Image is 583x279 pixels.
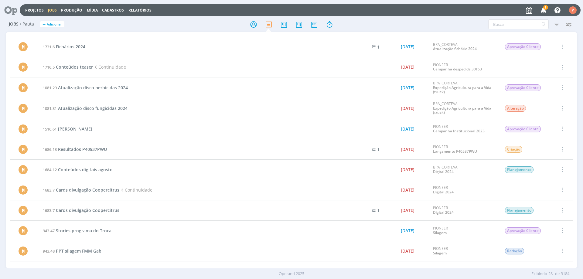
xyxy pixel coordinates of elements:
[543,5,548,10] span: 3
[433,46,477,51] a: Atualização fichário 2024
[19,42,28,51] div: M
[23,8,46,13] button: Projetos
[43,228,111,233] a: 943.47Stories programa do Troca
[93,64,126,70] span: Continuidade
[433,106,491,115] a: Expedição Agricultura para a Vida (truck)
[433,250,447,256] a: Silagem
[43,187,55,193] span: 1683.7
[433,149,477,154] a: Lançamento P40537PWU
[401,208,414,213] div: [DATE]
[433,165,496,174] div: BPA_CORTEVA
[56,207,119,213] span: Cards divulgação Coopercitrus
[433,247,496,255] div: PIONEER
[433,81,496,94] div: BPA_CORTEVA
[401,45,414,49] div: [DATE]
[19,247,28,256] div: M
[561,271,569,277] span: 3184
[43,248,55,254] span: 943.48
[433,189,454,195] a: Digital 2024
[433,102,496,115] div: BPA_CORTEVA
[43,21,46,28] span: +
[505,227,541,234] span: Aprovação Cliente
[56,187,119,193] span: Cards divulgação Coopercitrus
[43,146,107,152] a: 1686.13Resultados P40537PWU
[43,64,55,70] span: 1716.5
[46,8,59,13] button: Jobs
[401,168,414,172] div: [DATE]
[43,228,55,233] span: 943.47
[20,22,34,27] span: / Pauta
[19,267,28,276] img: A
[19,145,28,154] div: M
[43,187,119,193] a: 1683.7Cards divulgação Coopercitrus
[401,106,414,111] div: [DATE]
[19,206,28,215] div: M
[43,85,128,90] a: 1081.29Atualização disco herbicidas 2024
[9,22,19,27] span: Jobs
[43,44,55,49] span: 1731.6
[505,146,522,153] span: Criação
[377,147,380,152] span: 1
[58,167,113,172] span: Conteúdos digitais agosto
[43,147,57,152] span: 1686.13
[19,83,28,92] div: M
[19,104,28,113] div: M
[537,5,549,16] button: 3
[43,44,85,49] a: 1731.6Fichários 2024
[58,126,92,132] span: [PERSON_NAME]
[58,105,128,111] span: Atualização disco fungicidas 2024
[548,271,553,277] span: 28
[505,84,541,91] span: Aprovação Cliente
[43,167,113,172] a: 1684.12Conteúdos digitais agosto
[377,208,380,213] span: 1
[505,248,524,254] span: Redação
[43,64,93,70] a: 1716.5Conteúdos teaser
[505,166,534,173] span: Planejamento
[401,65,414,69] div: [DATE]
[56,228,111,233] span: Stories programa do Troca
[119,187,152,193] span: Continuidade
[569,5,577,15] button: Y
[43,126,57,132] span: 1516.61
[401,86,414,90] div: [DATE]
[377,44,380,50] span: 1
[433,267,496,276] div: Sobe
[505,207,534,214] span: Planejamento
[401,127,414,131] div: [DATE]
[505,105,526,112] span: Alteração
[56,248,103,254] span: PPT silagem FMM Gabi
[531,271,547,277] span: Exibindo
[505,43,541,50] span: Aprovação Cliente
[19,226,28,235] div: M
[433,185,496,194] div: PIONEER
[569,6,577,14] div: Y
[433,128,485,134] a: Campanha Institucional 2023
[127,8,153,13] button: Relatórios
[433,66,482,72] a: Campanha despedida 30F53
[43,248,103,254] a: 943.48PPT silagem FMM Gabi
[401,229,414,233] div: [DATE]
[43,167,57,172] span: 1684.12
[128,8,152,13] a: Relatórios
[433,43,496,51] div: BPA_CORTEVA
[43,126,92,132] a: 1516.61[PERSON_NAME]
[56,64,93,70] span: Conteúdos teaser
[433,230,447,235] a: Silagem
[43,207,119,213] a: 1683.7Cards divulgação Coopercitrus
[433,85,491,94] a: Expedição Agricultura para a Vida (truck)
[505,126,541,132] span: Aprovação Cliente
[43,208,55,213] span: 1683.7
[43,105,128,111] a: 1081.31Atualização disco fungicidas 2024
[19,63,28,72] div: M
[401,188,414,192] div: [DATE]
[433,226,496,235] div: PIONEER
[61,8,82,13] a: Produção
[401,249,414,253] div: [DATE]
[433,63,496,72] div: PIONEER
[19,185,28,195] div: M
[58,85,128,90] span: Atualização disco herbicidas 2024
[555,271,560,277] span: de
[56,44,85,49] span: Fichários 2024
[401,147,414,151] div: [DATE]
[433,124,496,133] div: PIONEER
